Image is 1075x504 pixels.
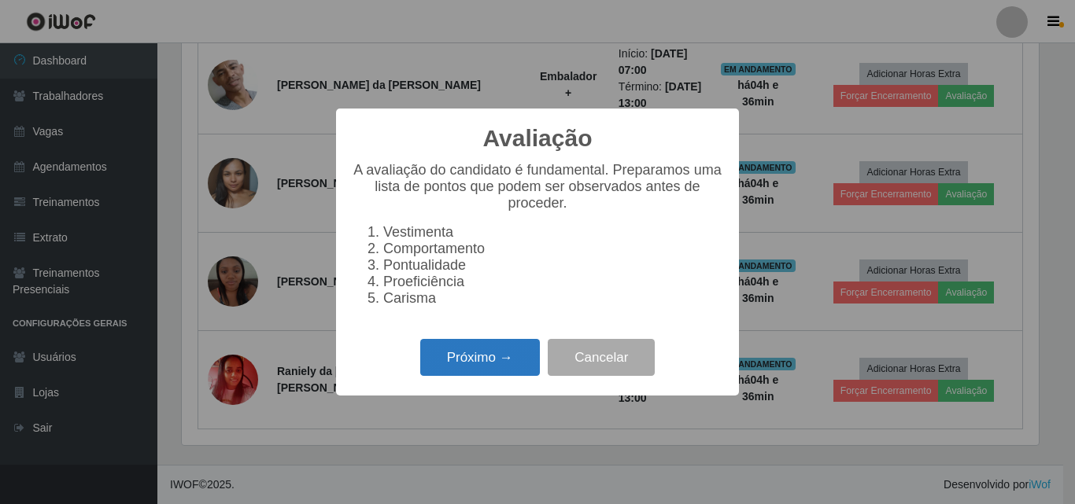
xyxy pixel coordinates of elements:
[352,162,723,212] p: A avaliação do candidato é fundamental. Preparamos uma lista de pontos que podem ser observados a...
[548,339,655,376] button: Cancelar
[383,224,723,241] li: Vestimenta
[383,274,723,290] li: Proeficiência
[420,339,540,376] button: Próximo →
[483,124,593,153] h2: Avaliação
[383,257,723,274] li: Pontualidade
[383,241,723,257] li: Comportamento
[383,290,723,307] li: Carisma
